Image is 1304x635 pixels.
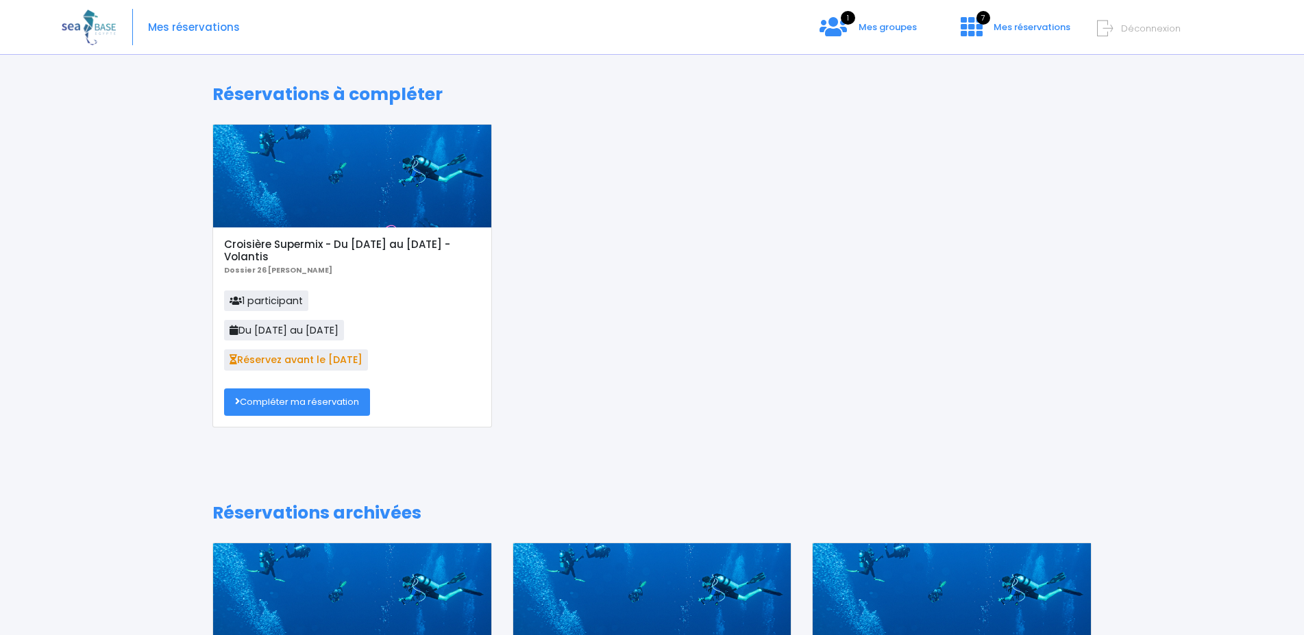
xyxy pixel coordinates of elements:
[859,21,917,34] span: Mes groupes
[224,238,480,263] h5: Croisière Supermix - Du [DATE] au [DATE] - Volantis
[224,265,332,275] b: Dossier 26 [PERSON_NAME]
[841,11,855,25] span: 1
[976,11,990,25] span: 7
[224,290,308,311] span: 1 participant
[994,21,1070,34] span: Mes réservations
[212,503,1092,523] h1: Réservations archivées
[1121,22,1181,35] span: Déconnexion
[224,320,344,340] span: Du [DATE] au [DATE]
[212,84,1092,105] h1: Réservations à compléter
[224,349,368,370] span: Réservez avant le [DATE]
[224,388,370,416] a: Compléter ma réservation
[950,25,1079,38] a: 7 Mes réservations
[809,25,928,38] a: 1 Mes groupes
